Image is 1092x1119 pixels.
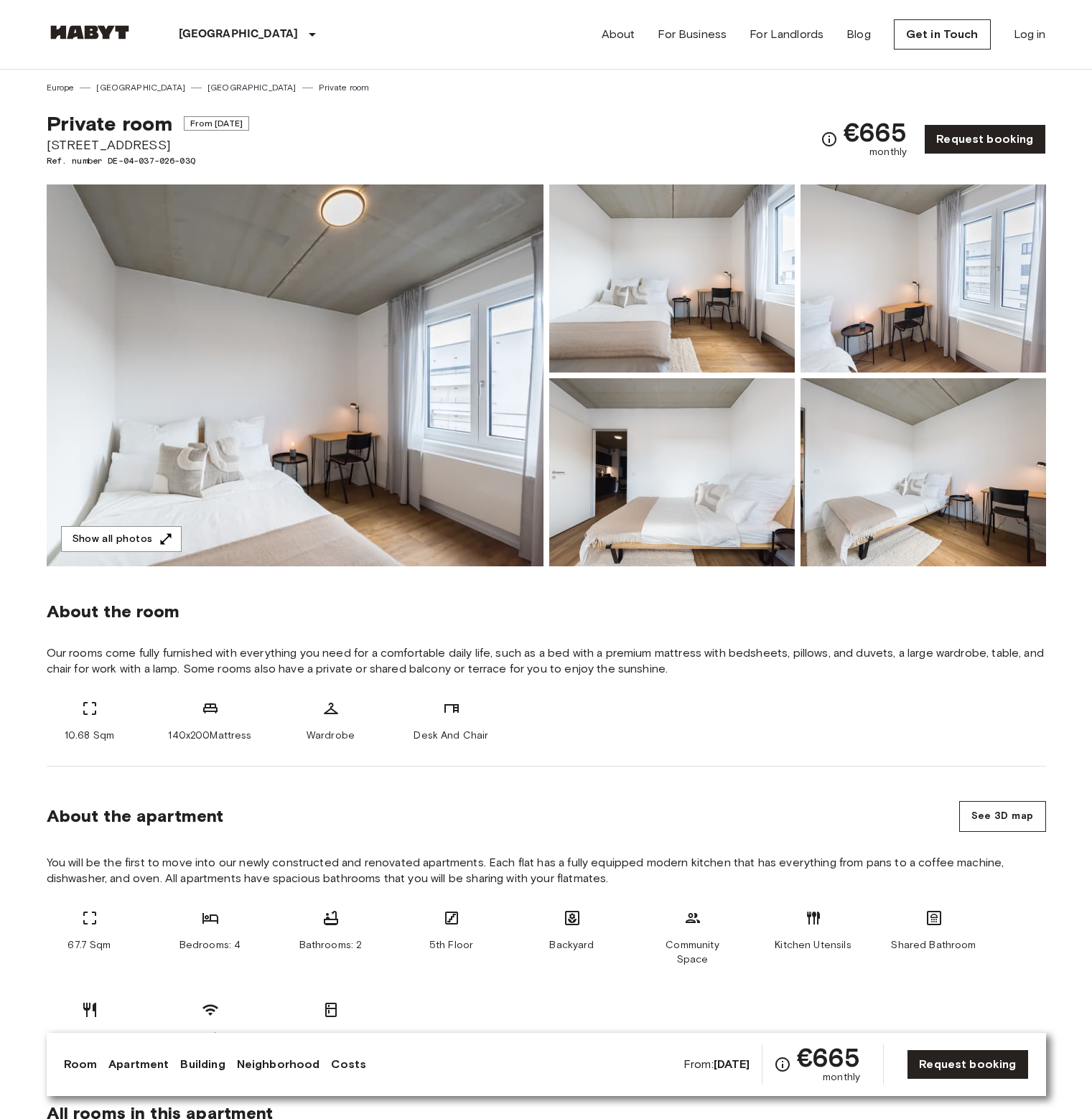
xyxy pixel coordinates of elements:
span: 10.68 Sqm [65,729,114,743]
span: 67.7 Sqm [67,938,111,952]
a: Europe [47,81,75,94]
a: For Business [658,26,727,43]
span: You will be the first to move into our newly constructed and renovated apartments. Each flat has ... [47,855,1046,886]
span: €665 [797,1044,861,1070]
span: From [DATE] [184,116,249,131]
span: Private room [47,111,173,136]
span: Backyard [549,938,594,952]
a: [GEOGRAPHIC_DATA] [207,81,297,94]
span: Kitchen Utensils [775,938,851,952]
span: Our rooms come fully furnished with everything you need for a comfortable daily life, such as a b... [47,645,1046,677]
span: 5th Floor [429,938,473,952]
span: Ref. number DE-04-037-026-03Q [47,154,249,167]
a: Costs [331,1056,366,1073]
span: monthly [823,1070,860,1085]
span: About the apartment [47,805,224,827]
a: Get in Touch [894,19,991,50]
span: monthly [869,145,907,159]
span: Full Kitchen [303,1030,358,1044]
img: Picture of unit DE-04-037-026-03Q [801,378,1046,566]
a: For Landlords [750,26,823,43]
span: Bathrooms: 2 [299,938,363,952]
a: [GEOGRAPHIC_DATA] [96,81,185,94]
img: Picture of unit DE-04-037-026-03Q [549,184,795,373]
span: About the room [47,601,1046,622]
span: From: [683,1057,750,1072]
svg: Check cost overview for full price breakdown. Please note that discounts apply to new joiners onl... [774,1056,791,1073]
a: Room [64,1056,98,1073]
a: Request booking [907,1049,1028,1080]
span: €665 [844,119,907,145]
img: Marketing picture of unit DE-04-037-026-03Q [47,184,543,566]
img: Picture of unit DE-04-037-026-03Q [549,378,795,566]
a: Blog [846,26,871,43]
a: Request booking [924,124,1045,154]
span: Shared Bathroom [891,938,976,952]
a: Building [180,1056,225,1073]
p: [GEOGRAPHIC_DATA] [179,26,299,43]
button: Show all photos [61,526,182,553]
a: Apartment [108,1056,169,1073]
img: Picture of unit DE-04-037-026-03Q [801,184,1046,373]
a: About [602,26,635,43]
a: Log in [1014,26,1046,43]
span: [STREET_ADDRESS] [47,136,249,154]
span: Wardrobe [307,729,355,743]
button: See 3D map [959,801,1046,832]
span: Desk And Chair [414,729,488,743]
a: Private room [319,81,370,94]
span: Bedrooms: 4 [179,938,241,952]
span: Wifi [201,1030,219,1044]
img: Habyt [47,25,133,39]
span: Dining Room [59,1030,120,1044]
span: Community Space [650,938,736,967]
span: 140x200Mattress [168,729,251,743]
svg: Check cost overview for full price breakdown. Please note that discounts apply to new joiners onl... [821,131,838,148]
a: Neighborhood [237,1056,320,1073]
b: [DATE] [714,1057,750,1071]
